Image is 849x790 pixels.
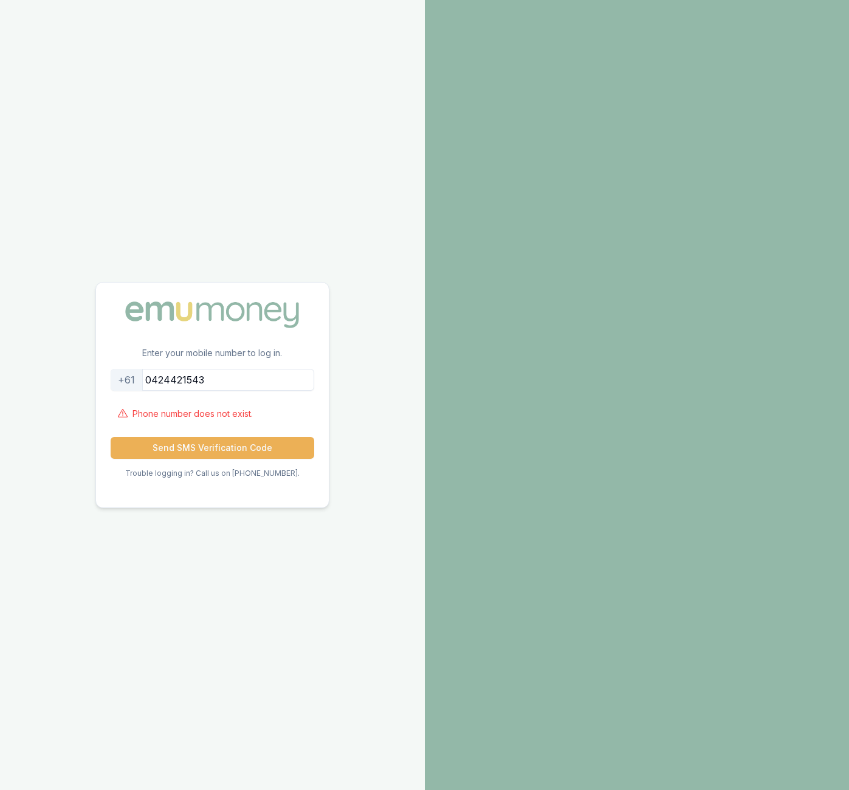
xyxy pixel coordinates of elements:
[111,437,314,459] button: Send SMS Verification Code
[96,347,329,369] p: Enter your mobile number to log in.
[111,369,314,391] input: 0412345678
[121,297,303,332] img: Emu Money
[111,369,143,391] div: +61
[132,408,253,420] p: Phone number does not exist.
[125,469,300,478] p: Trouble logging in? Call us on [PHONE_NUMBER].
